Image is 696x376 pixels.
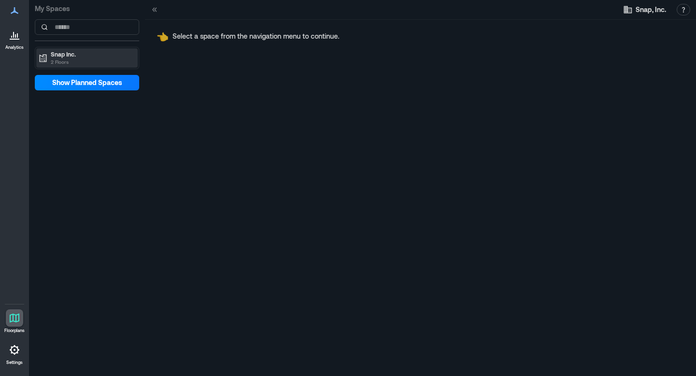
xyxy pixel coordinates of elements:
p: Settings [6,360,23,365]
a: Floorplans [1,306,28,336]
p: My Spaces [35,4,139,14]
p: Analytics [5,44,24,50]
a: Settings [3,338,26,368]
p: Snap Inc. [51,50,132,58]
span: Snap, Inc. [636,5,666,14]
button: Show Planned Spaces [35,75,139,90]
p: Floorplans [4,328,25,333]
p: Select a space from the navigation menu to continue. [173,31,339,41]
p: 2 Floors [51,58,132,66]
a: Analytics [2,23,27,53]
button: Snap, Inc. [620,2,669,17]
span: Show Planned Spaces [52,78,122,87]
span: pointing left [157,30,169,42]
